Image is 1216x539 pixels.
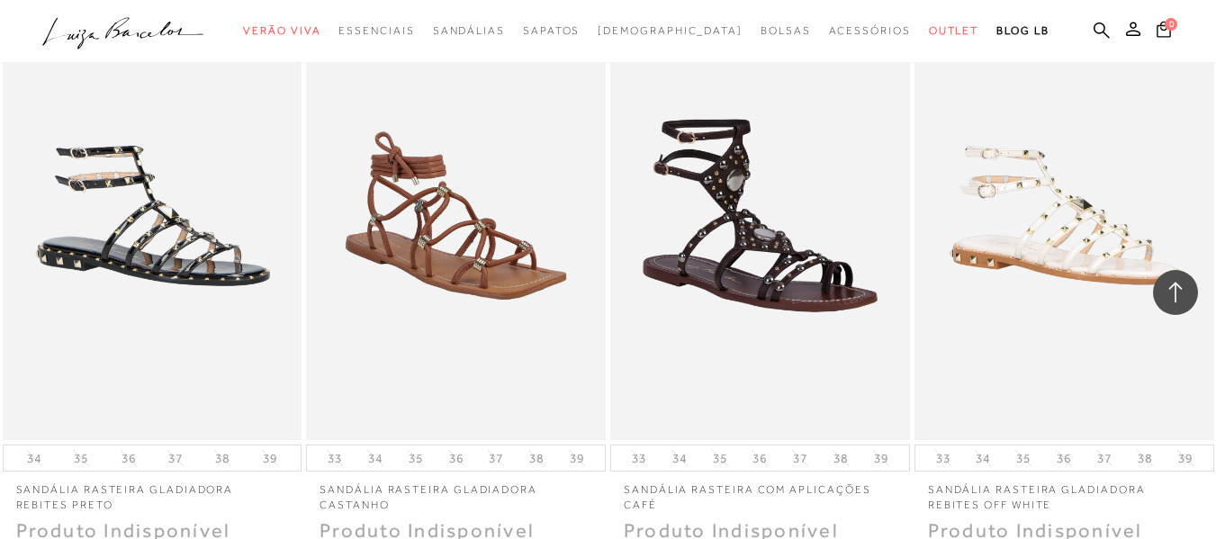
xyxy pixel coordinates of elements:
[929,14,979,48] a: categoryNavScreenReaderText
[828,450,853,467] button: 38
[707,450,733,467] button: 35
[914,472,1214,513] a: SANDÁLIA RASTEIRA GLADIADORA REBITES OFF WHITE
[403,450,428,467] button: 35
[363,450,388,467] button: 34
[210,450,235,467] button: 38
[1092,450,1117,467] button: 37
[523,24,580,37] span: Sapatos
[1173,450,1198,467] button: 39
[869,450,894,467] button: 39
[970,450,995,467] button: 34
[1132,450,1157,467] button: 38
[996,24,1049,37] span: BLOG LB
[483,450,509,467] button: 37
[829,24,911,37] span: Acessórios
[3,472,302,513] a: SANDÁLIA RASTEIRA GLADIADORA REBITES PRETO
[523,14,580,48] a: categoryNavScreenReaderText
[667,450,692,467] button: 34
[761,14,811,48] a: categoryNavScreenReaderText
[116,450,141,467] button: 36
[243,24,320,37] span: Verão Viva
[626,450,652,467] button: 33
[747,450,772,467] button: 36
[788,450,813,467] button: 37
[433,14,505,48] a: categoryNavScreenReaderText
[338,14,414,48] a: categoryNavScreenReaderText
[598,24,743,37] span: [DEMOGRAPHIC_DATA]
[610,472,910,513] a: SANDÁLIA RASTEIRA COM APLICAÇÕES CAFÉ
[929,24,979,37] span: Outlet
[243,14,320,48] a: categoryNavScreenReaderText
[322,450,347,467] button: 33
[1165,18,1177,31] span: 0
[761,24,811,37] span: Bolsas
[996,14,1049,48] a: BLOG LB
[306,472,606,513] a: Sandália rasteira gladiadora castanho
[257,450,283,467] button: 39
[433,24,505,37] span: Sandálias
[338,24,414,37] span: Essenciais
[1151,20,1176,44] button: 0
[22,450,47,467] button: 34
[444,450,469,467] button: 36
[524,450,549,467] button: 38
[829,14,911,48] a: categoryNavScreenReaderText
[163,450,188,467] button: 37
[1051,450,1076,467] button: 36
[68,450,94,467] button: 35
[598,14,743,48] a: noSubCategoriesText
[931,450,956,467] button: 33
[1011,450,1036,467] button: 35
[564,450,590,467] button: 39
